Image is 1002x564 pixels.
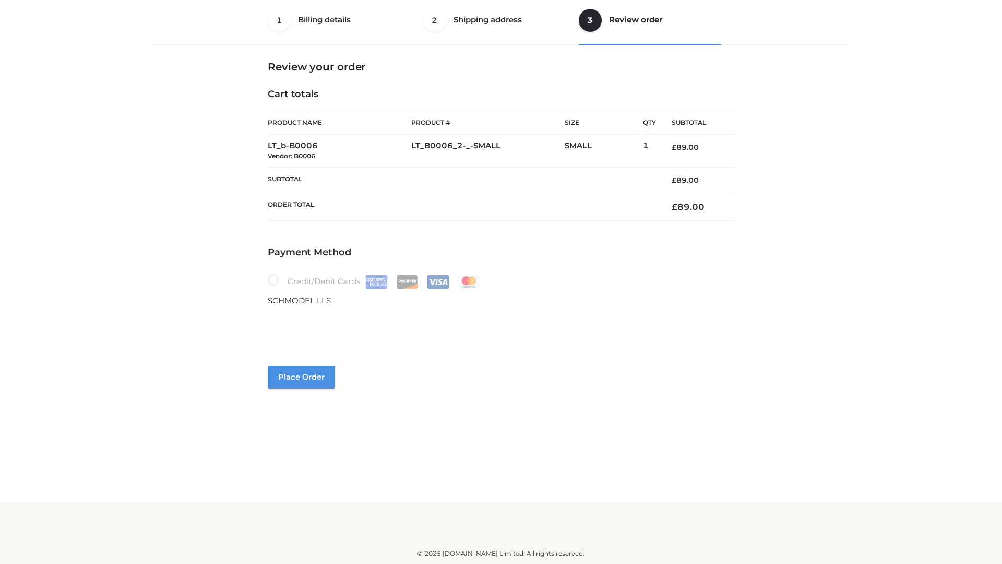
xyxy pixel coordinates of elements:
[268,275,481,289] label: Credit/Debit Cards
[268,294,734,308] p: SCHMODEL LLS
[565,111,638,135] th: Size
[396,275,419,289] img: Discover
[268,366,335,389] button: Place order
[155,548,847,559] div: © 2025 [DOMAIN_NAME] Limited. All rights reserved.
[643,111,656,135] th: Qty
[672,175,676,185] span: £
[268,193,656,221] th: Order Total
[643,135,656,168] td: 1
[365,275,388,289] img: Amex
[268,247,734,258] h4: Payment Method
[268,135,411,168] td: LT_b-B0006
[672,175,699,185] bdi: 89.00
[672,143,699,152] bdi: 89.00
[268,61,734,73] h3: Review your order
[268,152,315,160] small: Vendor: B0006
[458,275,480,289] img: Mastercard
[268,167,656,193] th: Subtotal
[656,111,734,135] th: Subtotal
[672,143,676,152] span: £
[565,135,643,168] td: SMALL
[411,111,565,135] th: Product #
[672,202,705,212] bdi: 89.00
[672,202,677,212] span: £
[268,111,411,135] th: Product Name
[411,135,565,168] td: LT_B0006_2-_-SMALL
[427,275,449,289] img: Visa
[268,89,734,100] h4: Cart totals
[266,305,732,343] iframe: Secure payment input frame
